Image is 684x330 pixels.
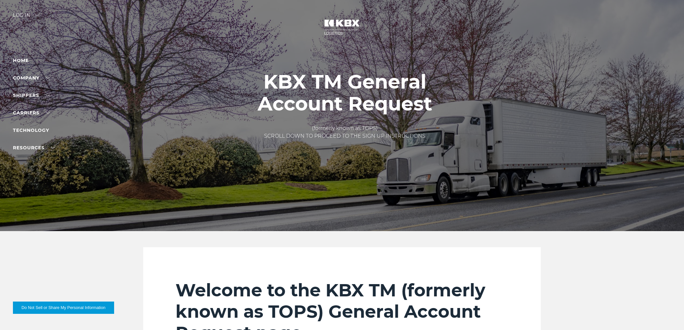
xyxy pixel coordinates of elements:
[13,127,49,133] a: Technology
[13,110,50,116] a: Carriers
[13,13,39,22] div: Log in
[35,14,39,16] img: arrow
[258,124,432,140] p: (formerly known as TOPS) SCROLL DOWN TO PROCEED TO THE SIGN UP INSTRUCTIONS
[13,302,114,314] button: Do Not Sell or Share My Personal Information
[318,13,366,41] img: kbx logo
[13,75,50,81] a: Company
[13,58,29,63] a: Home
[13,145,55,151] a: RESOURCES
[13,92,49,98] a: SHIPPERS
[258,71,432,115] h1: KBX TM General Account Request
